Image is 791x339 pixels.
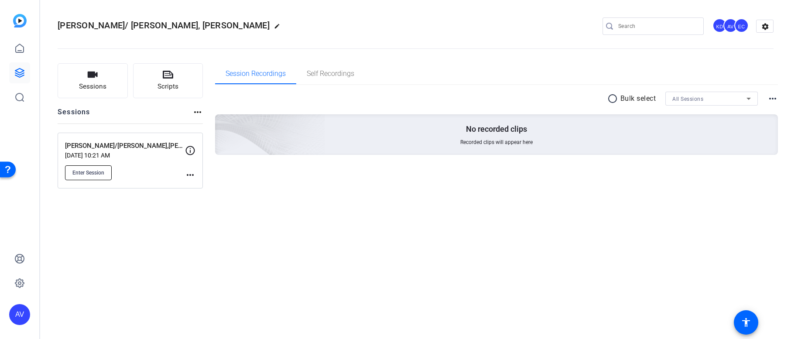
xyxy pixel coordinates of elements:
[460,139,533,146] span: Recorded clips will appear here
[307,70,354,77] span: Self Recordings
[734,18,749,33] div: EC
[72,169,104,176] span: Enter Session
[9,304,30,325] div: AV
[757,20,774,33] mat-icon: settings
[65,152,185,159] p: [DATE] 10:21 AM
[723,18,739,34] ngx-avatar: Abby Veloz
[192,107,203,117] mat-icon: more_horiz
[741,317,751,328] mat-icon: accessibility
[58,20,270,31] span: [PERSON_NAME]/ [PERSON_NAME], [PERSON_NAME]
[734,18,750,34] ngx-avatar: Erika Centeno
[117,28,325,217] img: embarkstudio-empty-session.png
[618,21,697,31] input: Search
[723,18,738,33] div: AV
[226,70,286,77] span: Session Recordings
[65,141,185,151] p: [PERSON_NAME]/[PERSON_NAME],[PERSON_NAME] Winer_Shoot01_08152025
[58,107,90,123] h2: Sessions
[133,63,203,98] button: Scripts
[185,170,195,180] mat-icon: more_horiz
[65,165,112,180] button: Enter Session
[607,93,620,104] mat-icon: radio_button_unchecked
[13,14,27,27] img: blue-gradient.svg
[79,82,106,92] span: Sessions
[712,18,727,33] div: KD
[466,124,527,134] p: No recorded clips
[767,93,778,104] mat-icon: more_horiz
[620,93,656,104] p: Bulk select
[274,23,284,34] mat-icon: edit
[672,96,703,102] span: All Sessions
[712,18,728,34] ngx-avatar: Krystal Delgadillo
[158,82,178,92] span: Scripts
[58,63,128,98] button: Sessions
